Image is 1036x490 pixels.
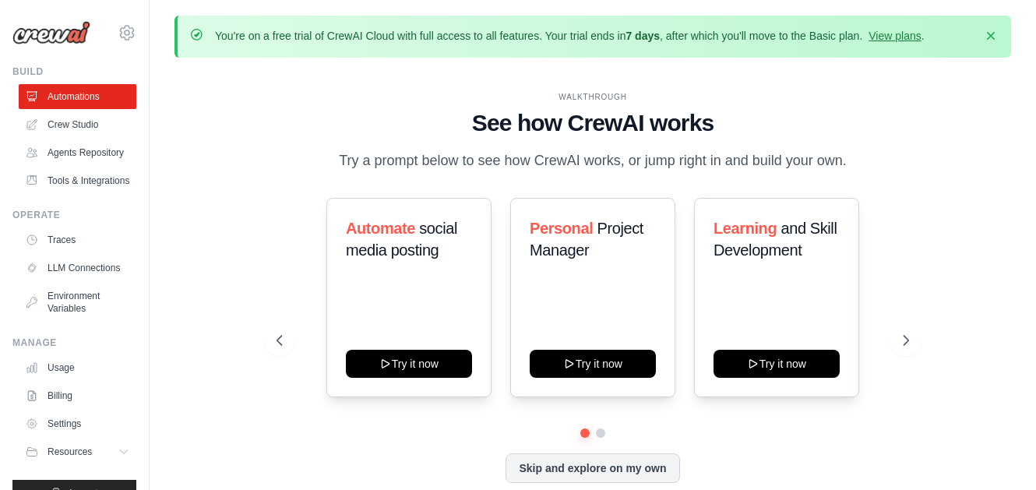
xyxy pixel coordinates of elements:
[331,150,855,172] p: Try a prompt below to see how CrewAI works, or jump right in and build your own.
[19,256,136,280] a: LLM Connections
[346,220,457,259] span: social media posting
[958,415,1036,490] iframe: Chat Widget
[19,383,136,408] a: Billing
[530,220,593,237] span: Personal
[19,140,136,165] a: Agents Repository
[12,337,136,349] div: Manage
[19,227,136,252] a: Traces
[19,284,136,321] a: Environment Variables
[277,109,908,137] h1: See how CrewAI works
[19,355,136,380] a: Usage
[12,65,136,78] div: Build
[506,453,679,483] button: Skip and explore on my own
[12,21,90,44] img: Logo
[19,112,136,137] a: Crew Studio
[346,350,472,378] button: Try it now
[530,220,643,259] span: Project Manager
[714,350,840,378] button: Try it now
[530,350,656,378] button: Try it now
[714,220,777,237] span: Learning
[346,220,415,237] span: Automate
[625,30,660,42] strong: 7 days
[19,168,136,193] a: Tools & Integrations
[714,220,837,259] span: and Skill Development
[19,439,136,464] button: Resources
[869,30,921,42] a: View plans
[215,28,925,44] p: You're on a free trial of CrewAI Cloud with full access to all features. Your trial ends in , aft...
[48,446,92,458] span: Resources
[19,411,136,436] a: Settings
[12,209,136,221] div: Operate
[277,91,908,103] div: WALKTHROUGH
[19,84,136,109] a: Automations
